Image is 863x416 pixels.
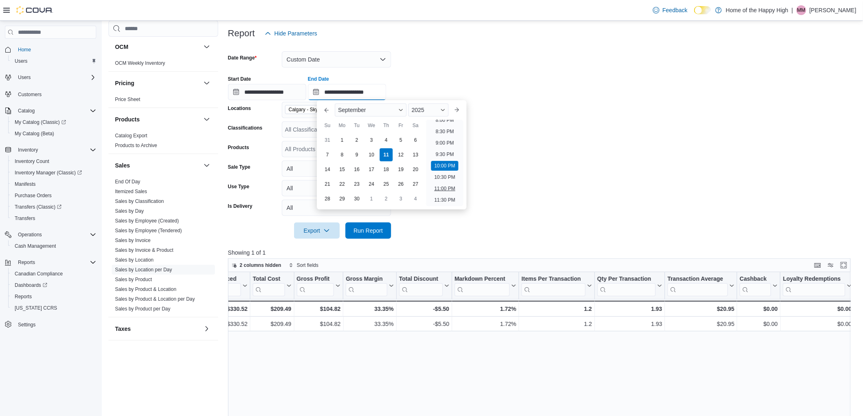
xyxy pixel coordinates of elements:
[18,74,31,81] span: Users
[8,268,100,280] button: Canadian Compliance
[8,117,100,128] a: My Catalog (Classic)
[455,304,516,314] div: 1.72%
[321,192,334,205] div: day-28
[108,58,218,71] div: OCM
[115,296,195,302] a: Sales by Product & Location per Day
[11,179,96,189] span: Manifests
[297,275,334,296] div: Gross Profit
[15,169,82,176] span: Inventory Manager (Classic)
[15,293,32,300] span: Reports
[115,306,170,312] a: Sales by Product per Day
[115,198,164,205] span: Sales by Classification
[199,275,241,296] div: Total Invoiced
[394,163,407,176] div: day-19
[726,5,788,15] p: Home of the Happy High
[297,275,334,283] div: Gross Profit
[432,138,457,148] li: 9:00 PM
[813,260,823,270] button: Keyboard shortcuts
[321,134,334,147] div: day-31
[115,238,150,243] a: Sales by Invoice
[18,108,35,114] span: Catalog
[2,88,100,100] button: Customers
[11,303,96,313] span: Washington CCRS
[18,259,35,266] span: Reports
[8,201,100,213] a: Transfers (Classic)
[115,178,140,185] span: End Of Day
[346,275,387,283] div: Gross Margin
[228,183,249,190] label: Use Type
[228,29,255,38] h3: Report
[792,5,793,15] p: |
[18,231,42,238] span: Operations
[409,178,422,191] div: day-27
[253,275,291,296] button: Total Cost
[11,168,96,178] span: Inventory Manager (Classic)
[15,305,57,311] span: [US_STATE] CCRS
[346,275,394,296] button: Gross Margin
[8,291,100,302] button: Reports
[365,178,378,191] div: day-24
[115,257,154,263] a: Sales by Location
[11,191,96,200] span: Purchase Orders
[431,172,458,182] li: 10:30 PM
[228,249,857,257] p: Showing 1 of 1
[11,129,96,139] span: My Catalog (Beta)
[346,275,387,296] div: Gross Margin
[297,262,319,269] span: Sort fields
[399,319,449,329] div: -$5.50
[115,208,144,214] span: Sales by Day
[285,105,363,114] span: Calgary - Sky Pointe Landing - Fire & Flower
[432,127,457,136] li: 8:30 PM
[431,161,458,171] li: 10:00 PM
[115,143,157,148] a: Products to Archive
[289,106,352,114] span: Calgary - Sky Pointe Landing - Fire & Flower
[115,266,172,273] span: Sales by Location per Day
[228,84,306,100] input: Press the down key to open a popover containing a calendar.
[2,44,100,55] button: Home
[394,148,407,161] div: day-12
[15,158,49,165] span: Inventory Count
[740,275,771,296] div: Cashback
[115,79,134,87] h3: Pricing
[740,275,778,296] button: Cashback
[432,150,457,159] li: 9:30 PM
[282,161,391,177] button: All
[321,148,334,161] div: day-7
[11,269,66,279] a: Canadian Compliance
[394,119,407,132] div: Fr
[308,84,386,100] input: Press the down key to enter a popover containing a calendar. Press the escape key to close the po...
[431,195,458,205] li: 11:30 PM
[115,218,179,224] span: Sales by Employee (Created)
[115,286,177,292] a: Sales by Product & Location
[455,275,516,296] button: Markdown Percent
[350,178,363,191] div: day-23
[365,134,378,147] div: day-3
[668,304,735,314] div: $20.95
[432,115,457,125] li: 8:00 PM
[108,95,218,108] div: Pricing
[8,128,100,139] button: My Catalog (Beta)
[399,275,449,296] button: Total Discount
[15,204,62,210] span: Transfers (Classic)
[228,203,252,209] label: Is Delivery
[115,198,164,204] a: Sales by Classification
[8,55,100,67] button: Users
[202,114,212,124] button: Products
[335,103,407,117] div: Button. Open the month selector. September is currently selected.
[115,115,200,123] button: Products
[115,79,200,87] button: Pricing
[15,45,34,55] a: Home
[11,117,69,127] a: My Catalog (Classic)
[115,133,147,139] a: Catalog Export
[228,76,251,82] label: Start Date
[15,282,47,288] span: Dashboards
[522,304,592,314] div: 1.2
[797,5,805,15] span: MM
[394,192,407,205] div: day-3
[15,271,63,277] span: Canadian Compliance
[350,134,363,147] div: day-2
[394,134,407,147] div: day-5
[261,25,321,42] button: Hide Parameters
[199,319,248,329] div: $330.52
[5,40,96,352] nav: Complex example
